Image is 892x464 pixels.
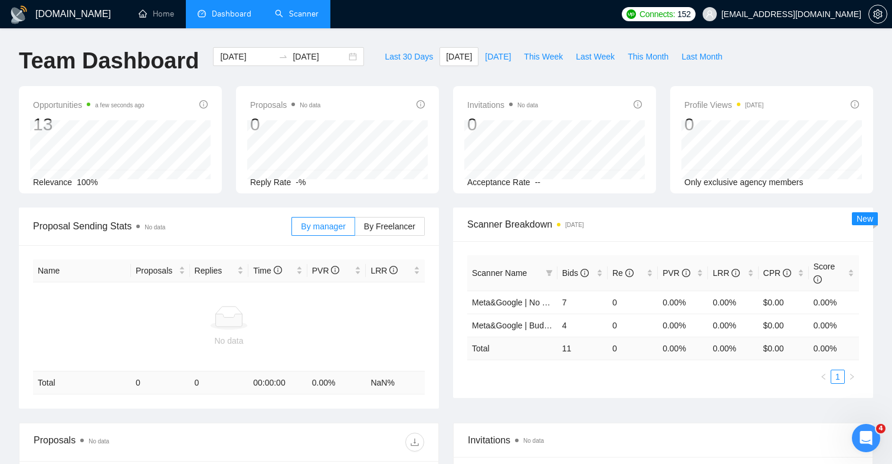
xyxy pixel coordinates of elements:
[732,269,740,277] span: info-circle
[472,321,576,330] a: Meta&Google | Budget Filter
[446,50,472,63] span: [DATE]
[38,334,420,347] div: No data
[759,314,809,337] td: $0.00
[33,177,72,187] span: Relevance
[440,47,478,66] button: [DATE]
[389,266,398,274] span: info-circle
[816,370,831,384] li: Previous Page
[681,50,722,63] span: Last Month
[814,275,822,284] span: info-circle
[472,268,527,278] span: Scanner Name
[763,268,791,278] span: CPR
[708,337,758,360] td: 0.00 %
[145,224,165,231] span: No data
[706,10,714,18] span: user
[569,47,621,66] button: Last Week
[663,268,690,278] span: PVR
[370,266,398,275] span: LRR
[274,266,282,274] span: info-circle
[364,222,415,231] span: By Freelancer
[472,298,605,307] a: Meta&Google | No Budget Specified
[131,371,190,394] td: 0
[307,371,366,394] td: 0.00 %
[535,177,540,187] span: --
[565,222,583,228] time: [DATE]
[628,50,668,63] span: This Month
[658,337,708,360] td: 0.00 %
[612,268,634,278] span: Re
[33,259,131,282] th: Name
[816,370,831,384] button: left
[467,337,557,360] td: Total
[250,98,320,112] span: Proposals
[523,437,544,444] span: No data
[658,291,708,314] td: 0.00%
[634,100,642,108] span: info-circle
[675,47,729,66] button: Last Month
[708,291,758,314] td: 0.00%
[19,47,199,75] h1: Team Dashboard
[684,113,763,136] div: 0
[467,177,530,187] span: Acceptance Rate
[296,177,306,187] span: -%
[809,337,859,360] td: 0.00 %
[468,433,858,447] span: Invitations
[77,177,98,187] span: 100%
[131,259,190,282] th: Proposals
[405,433,424,452] button: download
[33,371,131,394] td: Total
[876,424,886,433] span: 4
[640,8,675,21] span: Connects:
[759,337,809,360] td: $ 0.00
[417,100,425,108] span: info-circle
[677,8,690,21] span: 152
[658,314,708,337] td: 0.00%
[9,5,28,24] img: logo
[831,370,844,383] a: 1
[250,177,291,187] span: Reply Rate
[366,371,425,394] td: NaN %
[845,370,859,384] button: right
[814,262,835,284] span: Score
[248,371,307,394] td: 00:00:00
[95,102,144,108] time: a few seconds ago
[608,291,658,314] td: 0
[478,47,517,66] button: [DATE]
[33,98,145,112] span: Opportunities
[139,9,174,19] a: homeHome
[34,433,229,452] div: Proposals
[543,264,555,282] span: filter
[809,314,859,337] td: 0.00%
[524,50,563,63] span: This Week
[608,337,658,360] td: 0
[88,438,109,445] span: No data
[546,269,553,277] span: filter
[581,269,589,277] span: info-circle
[136,264,176,277] span: Proposals
[293,50,346,63] input: End date
[608,314,658,337] td: 0
[33,113,145,136] div: 13
[857,214,873,223] span: New
[621,47,675,66] button: This Month
[783,269,791,277] span: info-circle
[557,291,608,314] td: 7
[868,5,887,24] button: setting
[312,266,340,275] span: PVR
[331,266,339,274] span: info-circle
[831,370,845,384] li: 1
[190,371,249,394] td: 0
[745,102,763,108] time: [DATE]
[220,50,274,63] input: Start date
[198,9,206,18] span: dashboard
[708,314,758,337] td: 0.00%
[627,9,636,19] img: upwork-logo.png
[467,217,859,232] span: Scanner Breakdown
[576,50,615,63] span: Last Week
[809,291,859,314] td: 0.00%
[851,100,859,108] span: info-circle
[759,291,809,314] td: $0.00
[684,177,804,187] span: Only exclusive agency members
[848,373,855,380] span: right
[467,98,538,112] span: Invitations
